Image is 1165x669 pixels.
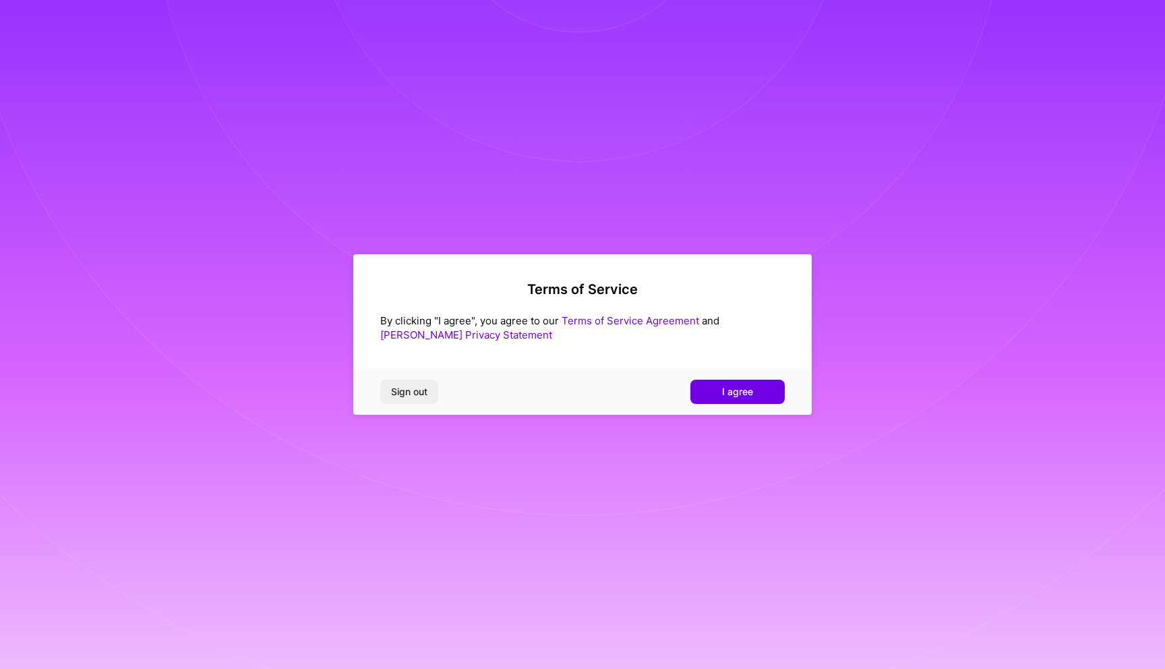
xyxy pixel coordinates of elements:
[380,328,552,341] a: [PERSON_NAME] Privacy Statement
[380,314,785,342] div: By clicking "I agree", you agree to our and
[380,380,438,404] button: Sign out
[391,385,427,399] span: Sign out
[562,314,699,327] a: Terms of Service Agreement
[722,385,753,399] span: I agree
[380,281,785,297] h2: Terms of Service
[690,380,785,404] button: I agree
